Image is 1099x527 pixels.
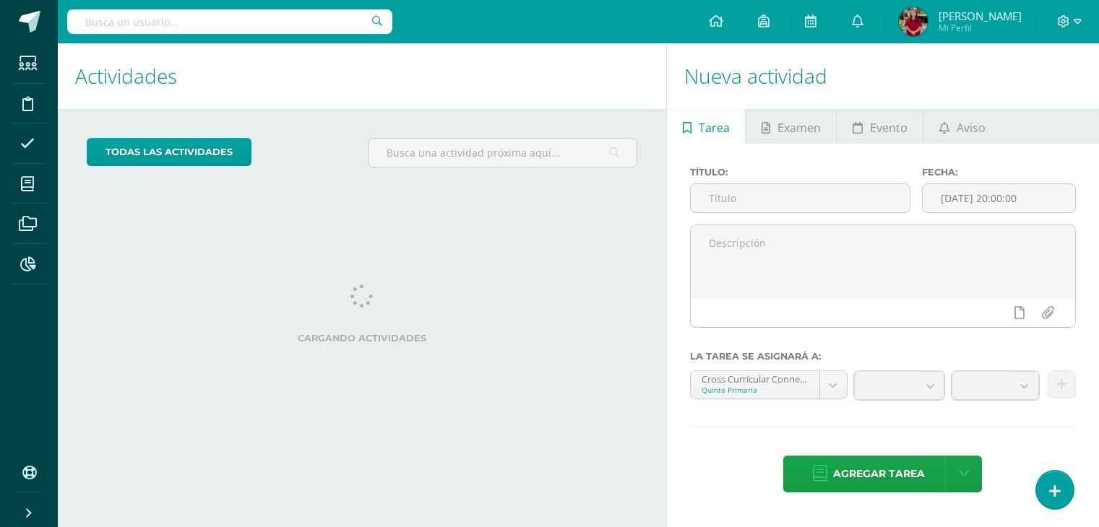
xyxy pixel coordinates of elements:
[75,43,649,109] h1: Actividades
[699,110,730,145] span: Tarea
[684,43,1082,109] h1: Nueva actividad
[939,9,1022,23] span: [PERSON_NAME]
[702,371,809,385] div: Cross Curricular Connections 'U'
[746,109,836,144] a: Examen
[922,167,1076,178] label: Fecha:
[939,22,1022,34] span: Mi Perfil
[899,7,928,36] img: db05960aaf6b1e545792e2ab8cc01445.png
[837,109,923,144] a: Evento
[690,351,1076,362] label: La tarea se asignará a:
[691,371,847,398] a: Cross Curricular Connections 'U'Quinto Primaria
[67,9,392,34] input: Busca un usuario...
[667,109,745,144] a: Tarea
[870,110,908,145] span: Evento
[87,333,637,344] label: Cargando actividades
[702,385,809,395] div: Quinto Primaria
[87,138,251,166] a: todas las Actividades
[691,184,910,212] input: Título
[923,184,1075,212] input: Fecha de entrega
[833,456,925,492] span: Agregar tarea
[957,110,986,145] span: Aviso
[777,110,821,145] span: Examen
[369,139,637,167] input: Busca una actividad próxima aquí...
[923,109,1001,144] a: Aviso
[690,167,910,178] label: Título:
